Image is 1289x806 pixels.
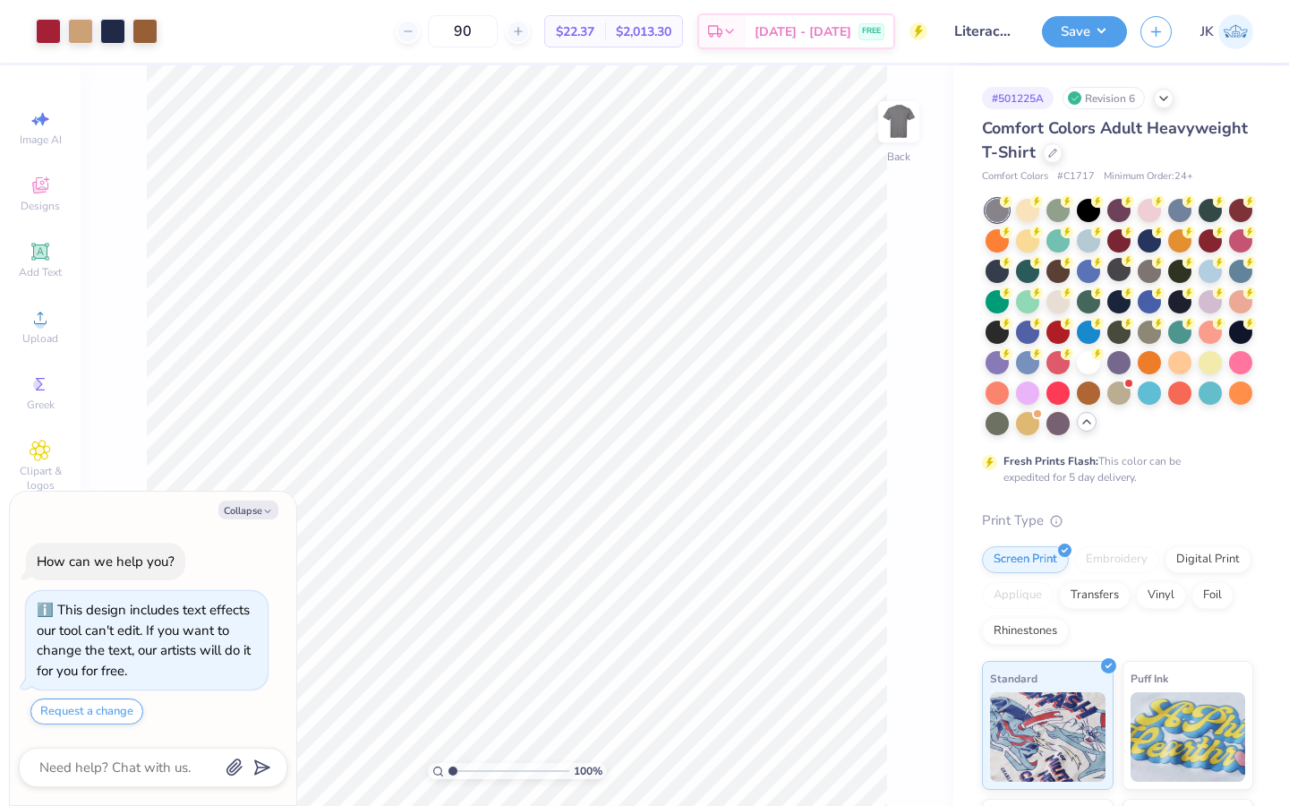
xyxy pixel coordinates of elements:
[1165,546,1251,573] div: Digital Print
[1042,16,1127,47] button: Save
[982,582,1054,609] div: Applique
[881,104,917,140] img: Back
[1200,14,1253,49] a: JK
[1191,582,1234,609] div: Foil
[941,13,1029,49] input: Untitled Design
[556,22,594,41] span: $22.37
[22,331,58,346] span: Upload
[20,133,62,147] span: Image AI
[982,117,1248,163] span: Comfort Colors Adult Heavyweight T-Shirt
[1218,14,1253,49] img: Joshua Kelley
[574,763,602,779] span: 100 %
[982,169,1048,184] span: Comfort Colors
[1059,582,1131,609] div: Transfers
[1104,169,1193,184] span: Minimum Order: 24 +
[982,510,1253,531] div: Print Type
[982,546,1069,573] div: Screen Print
[990,669,1037,688] span: Standard
[982,87,1054,109] div: # 501225A
[218,501,278,519] button: Collapse
[1131,692,1246,782] img: Puff Ink
[862,25,881,38] span: FREE
[616,22,671,41] span: $2,013.30
[37,601,251,680] div: This design includes text effects our tool can't edit. If you want to change the text, our artist...
[19,265,62,279] span: Add Text
[9,464,72,493] span: Clipart & logos
[1003,453,1224,485] div: This color can be expedited for 5 day delivery.
[1074,546,1159,573] div: Embroidery
[1200,21,1214,42] span: JK
[1003,454,1098,468] strong: Fresh Prints Flash:
[37,553,175,570] div: How can we help you?
[30,699,143,725] button: Request a change
[1057,169,1095,184] span: # C1717
[428,15,498,47] input: – –
[755,22,851,41] span: [DATE] - [DATE]
[887,149,910,165] div: Back
[1136,582,1186,609] div: Vinyl
[990,692,1105,782] img: Standard
[21,199,60,213] span: Designs
[27,398,55,412] span: Greek
[1131,669,1168,688] span: Puff Ink
[982,618,1069,645] div: Rhinestones
[1063,87,1145,109] div: Revision 6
